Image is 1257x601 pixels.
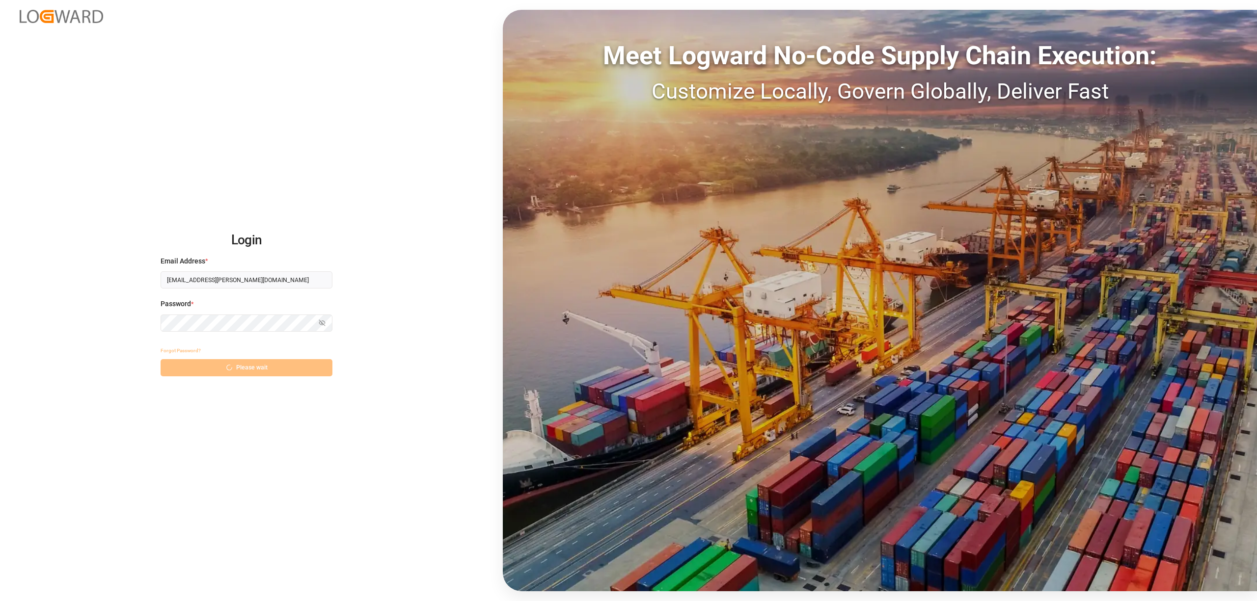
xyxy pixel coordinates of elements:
[161,256,205,266] span: Email Address
[161,225,332,256] h2: Login
[161,299,191,309] span: Password
[503,37,1257,75] div: Meet Logward No-Code Supply Chain Execution:
[161,271,332,288] input: Enter your email
[20,10,103,23] img: Logward_new_orange.png
[503,75,1257,107] div: Customize Locally, Govern Globally, Deliver Fast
